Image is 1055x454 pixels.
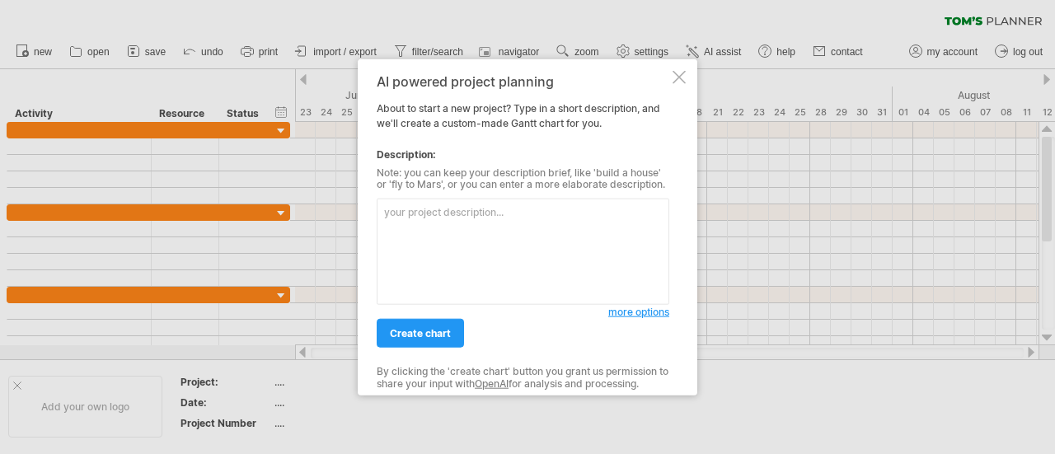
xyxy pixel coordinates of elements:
[377,73,669,88] div: AI powered project planning
[390,327,451,339] span: create chart
[475,377,509,389] a: OpenAI
[377,147,669,161] div: Description:
[608,305,669,320] a: more options
[377,166,669,190] div: Note: you can keep your description brief, like 'build a house' or 'fly to Mars', or you can ente...
[377,73,669,381] div: About to start a new project? Type in a short description, and we'll create a custom-made Gantt c...
[608,306,669,318] span: more options
[377,319,464,348] a: create chart
[377,366,669,390] div: By clicking the 'create chart' button you grant us permission to share your input with for analys...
